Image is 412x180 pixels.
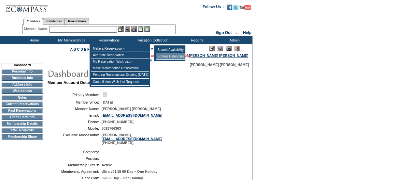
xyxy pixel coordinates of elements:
a: [EMAIL_ADDRESS][DOMAIN_NAME] [102,137,162,141]
a: Residences [43,18,65,25]
a: D [80,47,83,51]
a: F [87,47,90,51]
td: Company: [50,150,99,154]
td: Notes [2,95,43,100]
img: Log Concern/Member Elevation [234,46,240,51]
td: Mobile: [50,126,99,130]
td: Reservations [90,36,127,44]
span: [PERSON_NAME] [PHONE_NUMBER] [102,133,162,145]
td: Price Plan: [50,176,99,180]
img: View [125,26,130,32]
td: Membership Share [2,134,43,139]
td: Phone: [50,120,99,124]
a: [PERSON_NAME] [PERSON_NAME] [189,54,248,57]
td: Make a Reservation » [91,45,149,52]
td: Browse Calendars [156,53,185,60]
img: Impersonate [226,46,232,51]
td: Business Info [2,75,43,81]
td: Membership Agreement: [50,170,99,173]
a: Members [23,18,43,25]
td: Reports [178,36,215,44]
img: Reservations [138,26,143,32]
a: Help [243,30,251,35]
td: Admin [215,36,252,44]
span: :: [236,30,239,35]
span: [PERSON_NAME] [PERSON_NAME] [102,107,161,111]
td: Personal Info [2,69,43,74]
a: Y [151,47,153,51]
td: Alternate Reservation [91,52,149,58]
a: [EMAIL_ADDRESS][DOMAIN_NAME] [102,113,162,117]
td: Follow Us :: [203,4,226,12]
td: Vacation Collection [127,36,178,44]
td: Membership Status: [50,163,99,167]
span: Active [102,163,112,167]
img: b_calculator.gif [144,26,150,32]
span: Ultra v01.15 60 Day – One Holiday [102,170,157,173]
span: [PERSON_NAME] [PERSON_NAME] [190,63,249,67]
td: Member Name: [50,107,99,111]
td: Home [15,36,52,44]
td: Dashboard [2,63,43,68]
img: b_edit.gif [118,26,124,32]
a: B [74,47,76,51]
td: Address Info [2,82,43,87]
td: Current Reservations [2,102,43,107]
img: Subscribe to our YouTube Channel [239,5,251,10]
td: Membership Details [2,121,43,126]
a: Sign Out [215,30,232,35]
td: Pending Reservations Expiring [DATE] [91,72,149,78]
span: 0-0 60 Day – One Holiday [102,176,143,180]
span: [PHONE_NUMBER] [102,120,134,124]
img: Impersonate [131,26,137,32]
td: My Memberships [52,36,90,44]
td: Email: [50,113,99,117]
td: Exclusive Ambassador: [50,133,99,145]
td: Cancellation Wish List Requests [91,79,149,85]
a: Follow us on Twitter [233,7,238,10]
img: Become our fan on Facebook [227,5,232,10]
td: Position: [50,156,99,160]
td: Make Maintenance Reservation [91,65,149,72]
a: C [77,47,79,51]
img: Edit Mode [209,46,215,51]
td: Member Since: [50,100,99,104]
a: A [70,47,73,51]
span: [DATE] [102,100,113,104]
img: pgTtlDashboard.gif [47,67,178,80]
td: Search Availability [156,47,185,53]
td: CWL Requests [2,128,43,133]
td: Web Access [2,89,43,94]
span: 8013766363 [102,126,121,130]
td: Past Reservations [2,108,43,113]
div: Member Name: [24,26,49,32]
b: Member Account Details [48,80,93,85]
span: You are acting on behalf of: [144,54,248,57]
td: My Reservation Wish List » [91,58,149,65]
img: View Mode [218,46,223,51]
a: Become our fan on Facebook [227,7,232,10]
a: Reservations [65,18,89,25]
td: Primary Member: [50,91,99,98]
a: E [84,47,86,51]
a: Subscribe to our YouTube Channel [239,7,251,10]
img: Follow us on Twitter [233,5,238,10]
td: Credit Card Info [2,115,43,120]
